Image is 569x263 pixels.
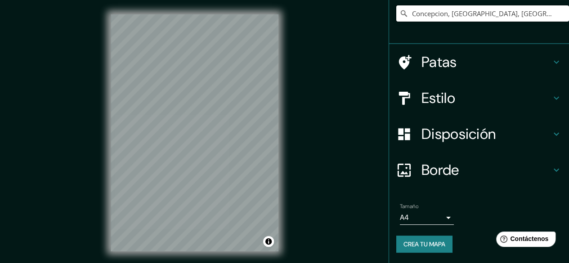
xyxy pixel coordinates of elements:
[396,236,453,253] button: Crea tu mapa
[389,116,569,152] div: Disposición
[421,53,457,71] font: Patas
[421,125,496,143] font: Disposición
[389,44,569,80] div: Patas
[400,203,418,210] font: Tamaño
[421,160,459,179] font: Borde
[489,228,559,253] iframe: Lanzador de widgets de ayuda
[400,213,409,222] font: A4
[403,240,445,248] font: Crea tu mapa
[263,236,274,247] button: Activar o desactivar atribución
[421,89,455,107] font: Estilo
[389,152,569,188] div: Borde
[400,210,454,225] div: A4
[389,80,569,116] div: Estilo
[396,5,569,22] input: Elige tu ciudad o zona
[111,14,278,251] canvas: Mapa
